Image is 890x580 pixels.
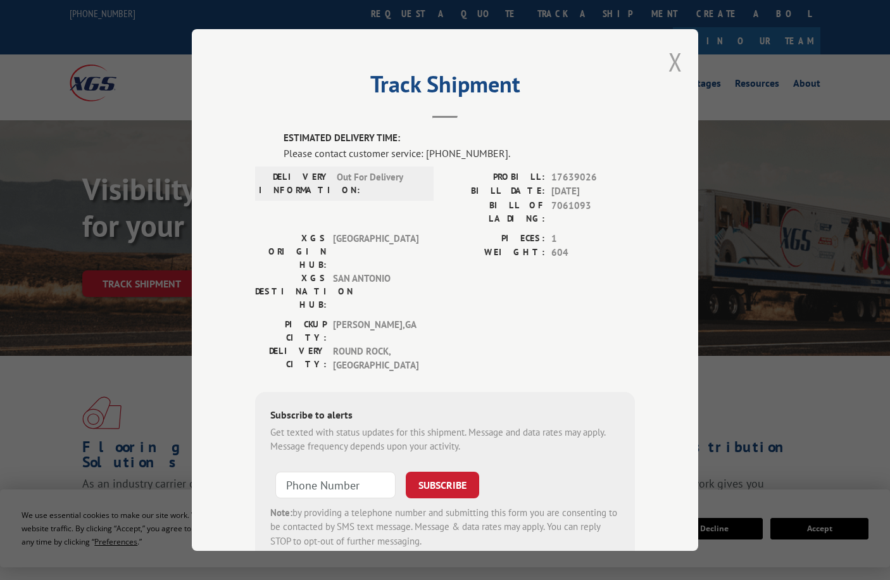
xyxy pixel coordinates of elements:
h2: Track Shipment [255,75,635,99]
button: SUBSCRIBE [406,471,479,498]
input: Phone Number [275,471,396,498]
div: Please contact customer service: [PHONE_NUMBER]. [284,145,635,160]
span: 604 [551,246,635,260]
label: PROBILL: [445,170,545,184]
span: SAN ANTONIO [333,271,418,311]
span: Out For Delivery [337,170,422,196]
label: XGS ORIGIN HUB: [255,231,327,271]
label: DELIVERY INFORMATION: [259,170,330,196]
label: ESTIMATED DELIVERY TIME: [284,131,635,146]
label: BILL OF LADING: [445,198,545,225]
span: 7061093 [551,198,635,225]
strong: Note: [270,506,292,518]
label: PICKUP CITY: [255,317,327,344]
span: ROUND ROCK , [GEOGRAPHIC_DATA] [333,344,418,372]
span: [GEOGRAPHIC_DATA] [333,231,418,271]
span: 17639026 [551,170,635,184]
label: BILL DATE: [445,184,545,199]
button: Close modal [668,45,682,79]
label: XGS DESTINATION HUB: [255,271,327,311]
div: by providing a telephone number and submitting this form you are consenting to be contacted by SM... [270,505,620,548]
div: Subscribe to alerts [270,407,620,425]
div: Get texted with status updates for this shipment. Message and data rates may apply. Message frequ... [270,425,620,453]
span: [DATE] [551,184,635,199]
label: WEIGHT: [445,246,545,260]
span: [PERSON_NAME] , GA [333,317,418,344]
label: PIECES: [445,231,545,246]
label: DELIVERY CITY: [255,344,327,372]
span: 1 [551,231,635,246]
